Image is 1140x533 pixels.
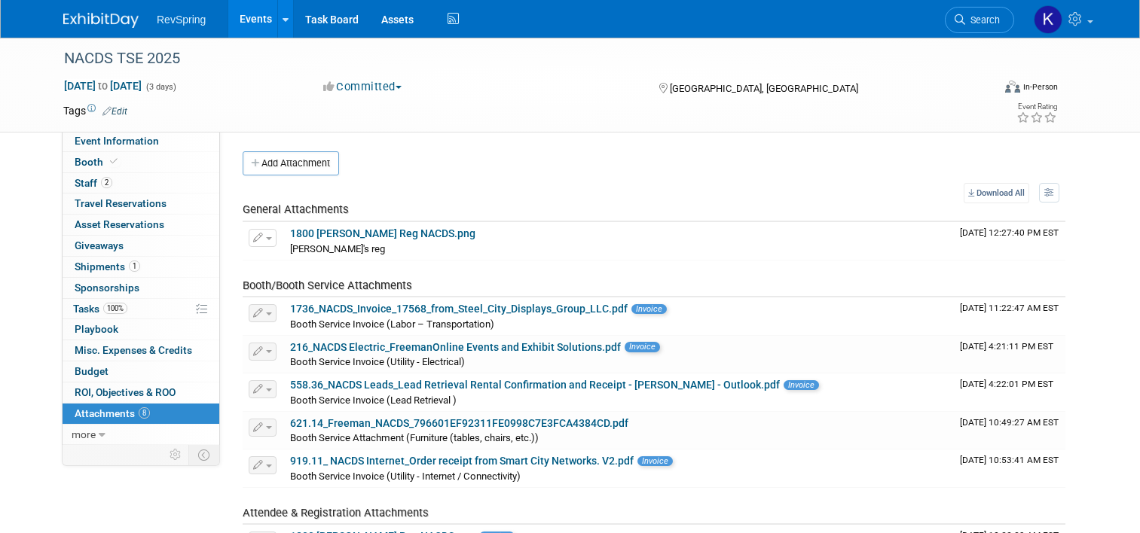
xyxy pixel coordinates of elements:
i: Booth reservation complete [110,157,118,166]
span: (3 days) [145,82,176,92]
span: RevSpring [157,14,206,26]
a: Edit [102,106,127,117]
div: In-Person [1022,81,1058,93]
span: ROI, Objectives & ROO [75,386,176,398]
span: [DATE] [DATE] [63,79,142,93]
span: Sponsorships [75,282,139,294]
span: 8 [139,407,150,419]
a: 558.36_NACDS Leads_Lead Retrieval Rental Confirmation and Receipt - [PERSON_NAME] - Outlook.pdf [290,379,780,391]
span: Asset Reservations [75,218,164,230]
span: Upload Timestamp [960,227,1059,238]
button: Committed [318,79,408,95]
td: Upload Timestamp [954,373,1065,411]
a: Giveaways [63,236,219,256]
span: Booth [75,156,121,168]
span: Booth Service Invoice (Lead Retrieval ) [290,394,457,406]
div: NACDS TSE 2025 [59,45,973,72]
span: Booth Service Invoice (Utility - Electrical) [290,356,465,367]
span: Upload Timestamp [960,303,1059,313]
img: Format-Inperson.png [1005,81,1020,93]
button: Add Attachment [243,151,339,175]
span: Tasks [73,303,127,315]
span: Invoice [637,456,673,466]
a: Search [945,7,1014,33]
a: Booth [63,152,219,172]
span: Search [965,14,1000,26]
a: Sponsorships [63,278,219,298]
img: ExhibitDay [63,13,139,28]
a: 621.14_Freeman_NACDS_796601EF92311FE0998C7E3FCA4384CD.pdf [290,417,628,429]
a: Staff2 [63,173,219,193]
a: Attachments8 [63,404,219,424]
a: 216_NACDS Electric_FreemanOnline Events and Exhibit Solutions.pdf [290,341,621,353]
span: Shipments [75,260,140,273]
span: Misc. Expenses & Credits [75,344,192,356]
td: Tags [63,103,127,118]
a: 919.11_ NACDS Internet_Order receipt from Smart City Networks. V2.pdf [290,455,634,467]
td: Personalize Event Tab Strip [163,445,189,464]
td: Upload Timestamp [954,222,1065,260]
span: Booth Service Invoice (Labor – Transportation) [290,318,494,330]
a: Playbook [63,319,219,340]
td: Toggle Event Tabs [189,445,220,464]
a: Misc. Expenses & Credits [63,340,219,361]
span: Booth Service Invoice (Utility - Internet / Connectivity) [290,471,521,482]
span: to [96,80,110,92]
a: Shipments1 [63,257,219,277]
span: Attachments [75,407,150,419]
span: Upload Timestamp [960,417,1059,428]
a: more [63,425,219,445]
span: [GEOGRAPHIC_DATA], [GEOGRAPHIC_DATA] [670,83,858,94]
a: ROI, Objectives & ROO [63,382,219,403]
div: Event Rating [1016,103,1057,111]
span: Giveaways [75,239,124,251]
a: Budget [63,361,219,382]
span: Playbook [75,323,118,335]
td: Upload Timestamp [954,449,1065,487]
span: more [72,428,96,440]
a: Asset Reservations [63,215,219,235]
span: Upload Timestamp [960,341,1053,352]
img: Kelsey Culver [1034,5,1062,34]
span: Budget [75,365,108,377]
span: 1 [129,260,140,272]
span: Invoice [631,304,667,314]
span: Upload Timestamp [960,455,1059,465]
span: [PERSON_NAME]'s reg [290,243,385,254]
span: Booth/Booth Service Attachments [243,279,412,292]
span: Attendee & Registration Attachments [243,506,429,519]
a: 1800 [PERSON_NAME] Reg NACDS.png [290,227,475,239]
a: Event Information [63,131,219,151]
a: Download All [964,183,1029,203]
td: Upload Timestamp [954,297,1065,335]
a: Travel Reservations [63,193,219,214]
span: Event Information [75,135,159,147]
a: 1736_NACDS_Invoice_17568_from_Steel_City_Displays_Group_LLC.pdf [290,303,628,315]
span: Invoice [625,342,660,352]
span: Upload Timestamp [960,379,1053,389]
td: Upload Timestamp [954,412,1065,449]
a: Tasks100% [63,299,219,319]
span: Invoice [784,380,819,390]
span: Travel Reservations [75,197,167,209]
span: Staff [75,177,112,189]
span: Booth Service Attachment (Furniture (tables, chairs, etc.)) [290,432,539,443]
div: Event Format [911,78,1058,101]
span: 2 [101,177,112,188]
span: General Attachments [243,203,349,216]
td: Upload Timestamp [954,336,1065,373]
span: 100% [103,303,127,314]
